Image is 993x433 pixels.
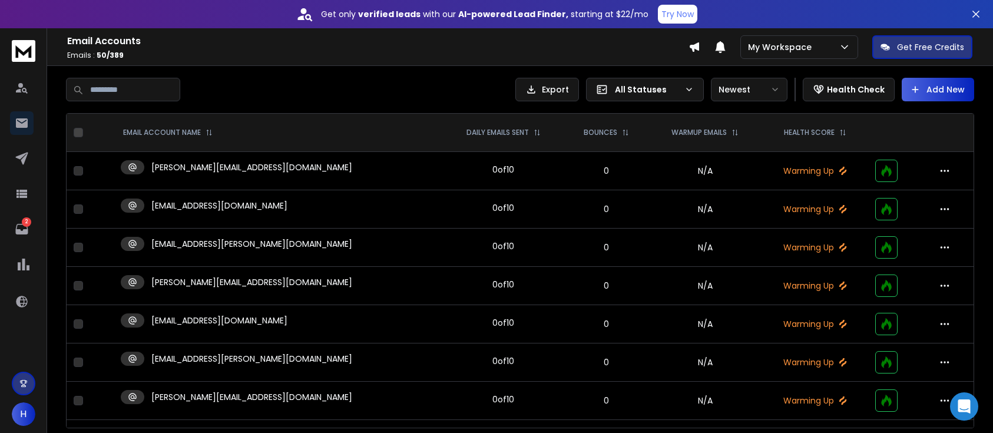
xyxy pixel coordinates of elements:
p: Warming Up [769,318,861,330]
p: HEALTH SCORE [784,128,835,137]
div: 0 of 10 [492,202,514,214]
p: Warming Up [769,242,861,253]
button: Newest [711,78,787,101]
p: 0 [571,165,641,177]
button: H [12,402,35,426]
div: 0 of 10 [492,394,514,405]
button: Export [515,78,579,101]
p: [PERSON_NAME][EMAIL_ADDRESS][DOMAIN_NAME] [151,391,352,403]
a: 2 [10,217,34,241]
p: [EMAIL_ADDRESS][PERSON_NAME][DOMAIN_NAME] [151,353,352,365]
div: 0 of 10 [492,317,514,329]
p: 0 [571,242,641,253]
p: Health Check [827,84,885,95]
button: Try Now [658,5,697,24]
p: DAILY EMAILS SENT [466,128,529,137]
div: 0 of 10 [492,355,514,367]
p: 0 [571,203,641,215]
p: Try Now [661,8,694,20]
p: Emails : [67,51,689,60]
p: 0 [571,356,641,368]
p: 2 [22,217,31,227]
td: N/A [649,305,762,343]
div: Open Intercom Messenger [950,392,978,421]
strong: AI-powered Lead Finder, [458,8,568,20]
p: [EMAIL_ADDRESS][DOMAIN_NAME] [151,200,287,211]
span: 50 / 389 [97,50,124,60]
p: Warming Up [769,165,861,177]
button: Add New [902,78,974,101]
p: Get only with our starting at $22/mo [321,8,648,20]
p: Get Free Credits [897,41,964,53]
p: 0 [571,318,641,330]
td: N/A [649,382,762,420]
p: [PERSON_NAME][EMAIL_ADDRESS][DOMAIN_NAME] [151,276,352,288]
button: Health Check [803,78,895,101]
strong: verified leads [358,8,421,20]
p: 0 [571,280,641,292]
p: [PERSON_NAME][EMAIL_ADDRESS][DOMAIN_NAME] [151,161,352,173]
div: 0 of 10 [492,240,514,252]
p: Warming Up [769,395,861,406]
p: WARMUP EMAILS [671,128,727,137]
p: All Statuses [615,84,680,95]
p: 0 [571,395,641,406]
p: [EMAIL_ADDRESS][DOMAIN_NAME] [151,315,287,326]
p: [EMAIL_ADDRESS][PERSON_NAME][DOMAIN_NAME] [151,238,352,250]
h1: Email Accounts [67,34,689,48]
p: My Workspace [748,41,816,53]
td: N/A [649,229,762,267]
div: EMAIL ACCOUNT NAME [123,128,213,137]
div: 0 of 10 [492,164,514,176]
div: 0 of 10 [492,279,514,290]
p: Warming Up [769,356,861,368]
button: Get Free Credits [872,35,972,59]
td: N/A [649,152,762,190]
td: N/A [649,267,762,305]
img: logo [12,40,35,62]
td: N/A [649,190,762,229]
p: Warming Up [769,280,861,292]
td: N/A [649,343,762,382]
p: BOUNCES [584,128,617,137]
p: Warming Up [769,203,861,215]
